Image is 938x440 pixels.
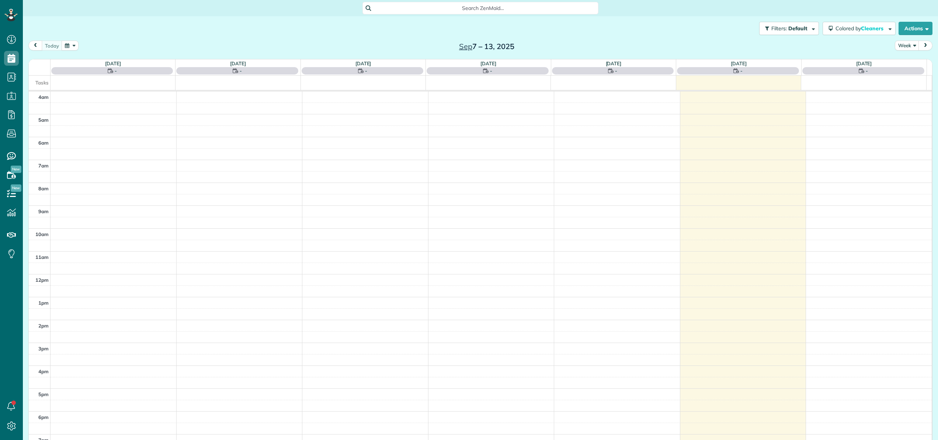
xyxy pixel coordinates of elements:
span: 10am [35,231,49,237]
span: - [866,67,868,75]
span: 8am [38,186,49,191]
a: [DATE] [731,60,747,66]
h2: 7 – 13, 2025 [441,42,533,51]
span: - [240,67,242,75]
span: - [615,67,617,75]
span: 5am [38,117,49,123]
a: Filters: Default [755,22,819,35]
span: New [11,184,21,192]
button: Colored byCleaners [823,22,896,35]
span: Cleaners [861,25,885,32]
span: 4am [38,94,49,100]
span: - [365,67,367,75]
a: [DATE] [606,60,622,66]
span: Tasks [35,80,49,86]
span: - [115,67,117,75]
button: Filters: Default [759,22,819,35]
span: New [11,166,21,173]
span: 11am [35,254,49,260]
span: 1pm [38,300,49,306]
span: 6pm [38,414,49,420]
button: Week [895,41,919,51]
span: 2pm [38,323,49,329]
span: Colored by [835,25,886,32]
button: prev [28,41,42,51]
button: Actions [899,22,932,35]
span: 4pm [38,368,49,374]
span: 9am [38,208,49,214]
span: 7am [38,163,49,169]
a: [DATE] [856,60,872,66]
button: next [918,41,932,51]
a: [DATE] [355,60,371,66]
span: 5pm [38,391,49,397]
span: 6am [38,140,49,146]
span: - [740,67,743,75]
a: [DATE] [480,60,496,66]
span: 3pm [38,346,49,351]
span: Filters: [771,25,787,32]
span: - [490,67,492,75]
a: [DATE] [105,60,121,66]
span: Sep [459,42,472,51]
span: 12pm [35,277,49,283]
a: [DATE] [230,60,246,66]
button: today [42,41,62,51]
span: Default [788,25,808,32]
